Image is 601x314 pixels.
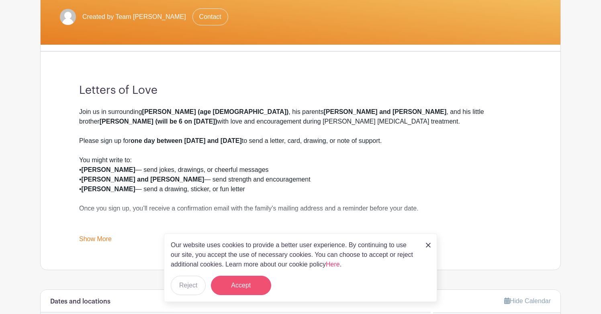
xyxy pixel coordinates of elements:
strong: [PERSON_NAME] and [PERSON_NAME] [82,176,204,183]
img: close_button-5f87c8562297e5c2d7936805f587ecaba9071eb48480494691a3f1689db116b3.svg [426,243,431,248]
a: Show More [79,235,112,246]
div: Thank you for helping bring light to their days. 💛 [79,223,522,242]
strong: [PERSON_NAME] (will be 6 on [DATE]) [100,118,217,125]
span: Created by Team [PERSON_NAME] [82,12,186,22]
h6: Dates and locations [50,298,110,306]
div: Join us in surrounding , his parents , and his little brother with love and encouragement during ... [79,107,522,136]
strong: [PERSON_NAME] [82,186,135,192]
div: Please sign up for to send a letter, card, drawing, or note of support. [79,136,522,155]
strong: one day between [DATE] and [DATE] [131,137,242,144]
div: You might write to: • — send jokes, drawings, or cheerful messages • — send strength and encourag... [79,155,522,204]
a: Contact [192,8,228,25]
p: Our website uses cookies to provide a better user experience. By continuing to use our site, you ... [171,240,417,269]
strong: [PERSON_NAME] [82,166,135,173]
a: Hide Calendar [504,297,551,304]
a: Here [326,261,340,268]
button: Reject [171,276,206,295]
strong: [PERSON_NAME] and [PERSON_NAME] [323,108,446,115]
button: Accept [211,276,271,295]
strong: [PERSON_NAME] (age [DEMOGRAPHIC_DATA]) [142,108,289,115]
img: default-ce2991bfa6775e67f084385cd625a349d9dcbb7a52a09fb2fda1e96e2d18dcdb.png [60,9,76,25]
div: Once you sign up, you’ll receive a confirmation email with the family’s mailing address and a rem... [79,204,522,223]
h3: Letters of Love [79,84,522,97]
